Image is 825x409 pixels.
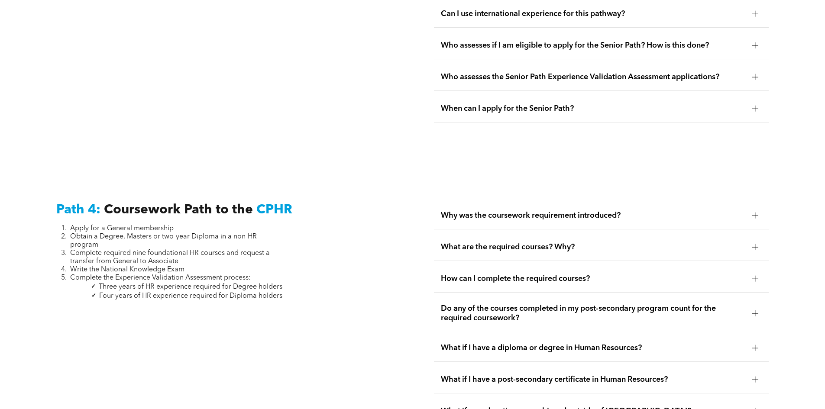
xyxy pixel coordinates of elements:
[441,375,745,384] span: What if I have a post-secondary certificate in Human Resources?
[441,41,745,50] span: Who assesses if I am eligible to apply for the Senior Path? How is this done?
[256,203,292,216] span: CPHR
[104,203,253,216] span: Coursework Path to the
[70,250,270,265] span: Complete required nine foundational HR courses and request a transfer from General to Associate
[441,304,745,323] span: Do any of the courses completed in my post-secondary program count for the required coursework?
[70,233,257,248] span: Obtain a Degree, Masters or two-year Diploma in a non-HR program
[441,242,745,252] span: What are the required courses? Why?
[99,283,282,290] span: Three years of HR experience required for Degree holders
[441,274,745,283] span: How can I complete the required courses?
[441,9,745,19] span: Can I use international experience for this pathway?
[441,72,745,82] span: Who assesses the Senior Path Experience Validation Assessment applications?
[99,293,282,300] span: Four years of HR experience required for Diploma holders
[70,274,251,281] span: Complete the Experience Validation Assessment process:
[441,104,745,113] span: When can I apply for the Senior Path?
[70,266,184,273] span: Write the National Knowledge Exam
[56,203,100,216] span: Path 4:
[70,225,174,232] span: Apply for a General membership
[441,211,745,220] span: Why was the coursework requirement introduced?
[441,343,745,353] span: What if I have a diploma or degree in Human Resources?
